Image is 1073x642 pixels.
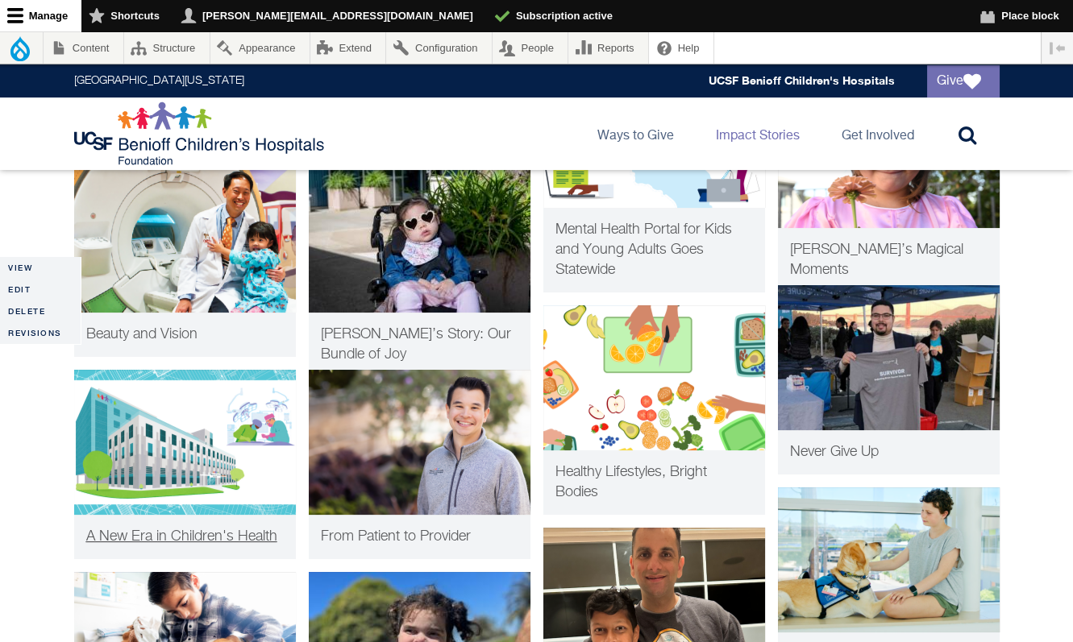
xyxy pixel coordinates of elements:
img: new hospital building [74,370,296,515]
img: Healthy Bodies Healthy Minds [543,305,765,450]
a: Child Life [PERSON_NAME]’s Magical Moments [778,83,1000,292]
img: Chris holding up a survivor tee shirt [778,285,1000,430]
a: Content [44,32,123,64]
button: Vertical orientation [1042,32,1073,64]
a: Get Involved [829,97,927,170]
img: Elena, the Courage in Being Human [778,487,1000,632]
a: People [493,32,568,64]
a: Patient Care Chris holding up a survivor tee shirt Never Give Up [778,285,1000,474]
a: Innovation Dr. Sze and a patient Beauty and Vision [74,168,296,357]
a: [GEOGRAPHIC_DATA][US_STATE] [74,76,244,87]
img: From patient to provider [309,370,530,515]
img: Logo for UCSF Benioff Children's Hospitals Foundation [74,101,328,166]
span: Mental Health Portal for Kids and Young Adults Goes Statewide [555,222,732,277]
a: Impact Stories [703,97,813,170]
img: Leia napping in her chair [309,168,530,313]
a: Patient Care CAL MAP Mental Health Portal for Kids and Young Adults Goes Statewide [543,63,765,292]
span: A New Era in Children's Health [86,529,277,544]
a: Patient Care Leia napping in her chair [PERSON_NAME]’s Story: Our Bundle of Joy [309,168,530,377]
a: Ways to Give [584,97,687,170]
a: Configuration [386,32,491,64]
a: Structure [124,32,210,64]
span: [PERSON_NAME]’s Magical Moments [790,242,963,277]
img: Dr. Sze and a patient [74,168,296,313]
a: Give [927,65,1000,97]
a: Reports [568,32,648,64]
a: Extend [310,32,386,64]
span: Healthy Lifestyles, Bright Bodies [555,465,707,499]
span: [PERSON_NAME]’s Story: Our Bundle of Joy [321,327,511,362]
a: UCSF Benioff Children's Hospitals [709,74,895,88]
a: Appearance [210,32,310,64]
a: Patient Care From patient to provider From Patient to Provider [309,370,530,559]
a: Help [649,32,713,64]
a: Patient Care Healthy Bodies Healthy Minds Healthy Lifestyles, Bright Bodies [543,305,765,515]
span: Never Give Up [790,445,879,459]
a: Philanthropy new hospital building A New Era in Children's Health [74,370,296,559]
span: From Patient to Provider [321,529,471,544]
span: Beauty and Vision [86,327,198,342]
